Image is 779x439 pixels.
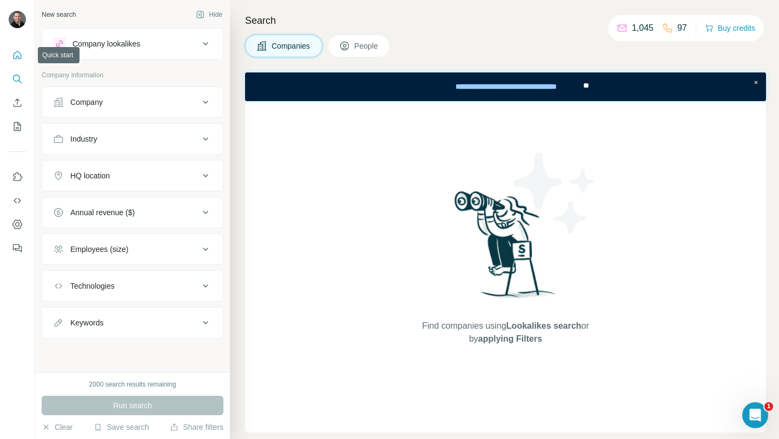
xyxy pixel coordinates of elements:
[94,422,149,433] button: Save search
[764,402,773,411] span: 1
[70,244,128,255] div: Employees (size)
[245,72,766,101] iframe: Banner
[70,317,103,328] div: Keywords
[9,215,26,234] button: Dashboard
[42,70,223,80] p: Company information
[70,170,110,181] div: HQ location
[70,207,135,218] div: Annual revenue ($)
[9,167,26,187] button: Use Surfe on LinkedIn
[170,422,223,433] button: Share filters
[9,117,26,136] button: My lists
[188,6,230,23] button: Hide
[42,163,223,189] button: HQ location
[9,69,26,89] button: Search
[419,320,592,345] span: Find companies using or by
[705,21,755,36] button: Buy credits
[272,41,311,51] span: Companies
[42,31,223,57] button: Company lookalikes
[89,380,176,389] div: 2000 search results remaining
[72,38,140,49] div: Company lookalikes
[245,13,766,28] h4: Search
[42,422,72,433] button: Clear
[70,281,115,291] div: Technologies
[9,45,26,65] button: Quick start
[9,93,26,112] button: Enrich CSV
[70,97,103,108] div: Company
[42,10,76,19] div: New search
[506,144,603,242] img: Surfe Illustration - Stars
[742,402,768,428] iframe: Intercom live chat
[677,22,687,35] p: 97
[450,188,562,309] img: Surfe Illustration - Woman searching with binoculars
[42,310,223,336] button: Keywords
[354,41,379,51] span: People
[42,126,223,152] button: Industry
[9,191,26,210] button: Use Surfe API
[9,238,26,258] button: Feedback
[42,273,223,299] button: Technologies
[506,321,582,330] span: Lookalikes search
[9,11,26,28] img: Avatar
[42,89,223,115] button: Company
[42,199,223,225] button: Annual revenue ($)
[70,134,97,144] div: Industry
[478,334,542,343] span: applying Filters
[632,22,653,35] p: 1,045
[42,236,223,262] button: Employees (size)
